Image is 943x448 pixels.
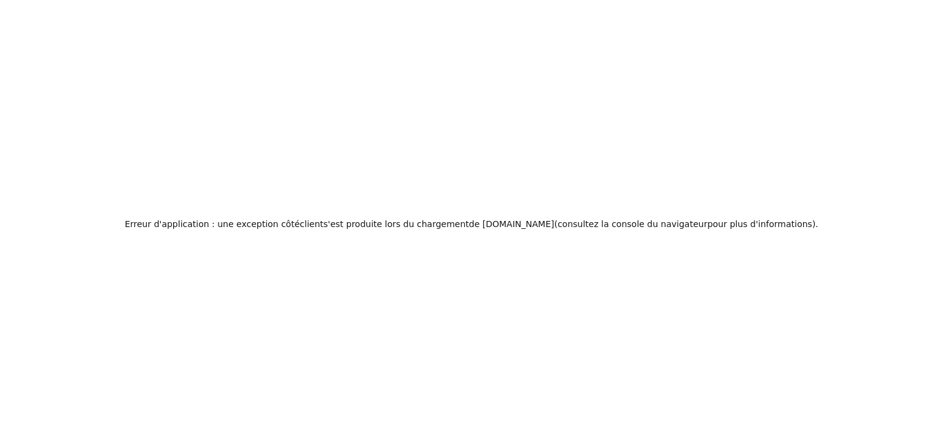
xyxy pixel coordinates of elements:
[300,219,323,229] font: client
[469,219,554,229] font: de [DOMAIN_NAME]
[611,219,707,229] font: console du navigateur
[324,219,469,229] font: s'est produite lors du chargement
[707,219,818,229] font: pour plus d'informations).
[554,219,609,229] font: (consultez la
[125,219,300,229] font: Erreur d'application : une exception côté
